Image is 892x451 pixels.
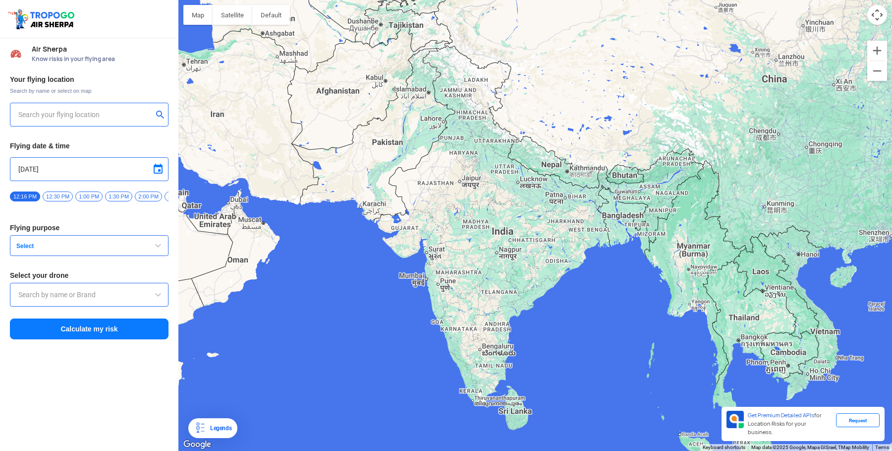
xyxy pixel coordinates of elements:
[181,438,214,451] img: Google
[10,235,168,256] button: Select
[867,41,887,61] button: Zoom in
[875,445,889,450] a: Terms
[213,5,252,25] button: Show satellite imagery
[105,192,132,201] span: 1:30 PM
[10,142,168,149] h3: Flying date & time
[10,76,168,83] h3: Your flying location
[32,55,168,63] span: Know risks in your flying area
[836,413,880,427] div: Request
[75,192,103,201] span: 1:00 PM
[165,192,192,201] span: 2:30 PM
[744,411,836,437] div: for Location Risks for your business.
[10,192,40,201] span: 12:16 PM
[10,272,168,279] h3: Select your drone
[12,242,136,250] span: Select
[194,422,206,434] img: Legends
[10,224,168,231] h3: Flying purpose
[43,192,73,201] span: 12:30 PM
[867,5,887,25] button: Map camera controls
[32,45,168,53] span: Air Sherpa
[18,163,160,175] input: Select Date
[867,61,887,81] button: Zoom out
[751,445,869,450] span: Map data ©2025 Google, Mapa GISrael, TMap Mobility
[181,438,214,451] a: Open this area in Google Maps (opens a new window)
[183,5,213,25] button: Show street map
[10,48,22,60] img: Risk Scores
[7,7,78,30] img: ic_tgdronemaps.svg
[18,289,160,301] input: Search by name or Brand
[10,87,168,95] span: Search by name or select on map
[10,319,168,339] button: Calculate my risk
[18,109,153,121] input: Search your flying location
[135,192,162,201] span: 2:00 PM
[748,412,814,419] span: Get Premium Detailed APIs
[703,444,745,451] button: Keyboard shortcuts
[206,422,231,434] div: Legends
[726,411,744,428] img: Premium APIs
